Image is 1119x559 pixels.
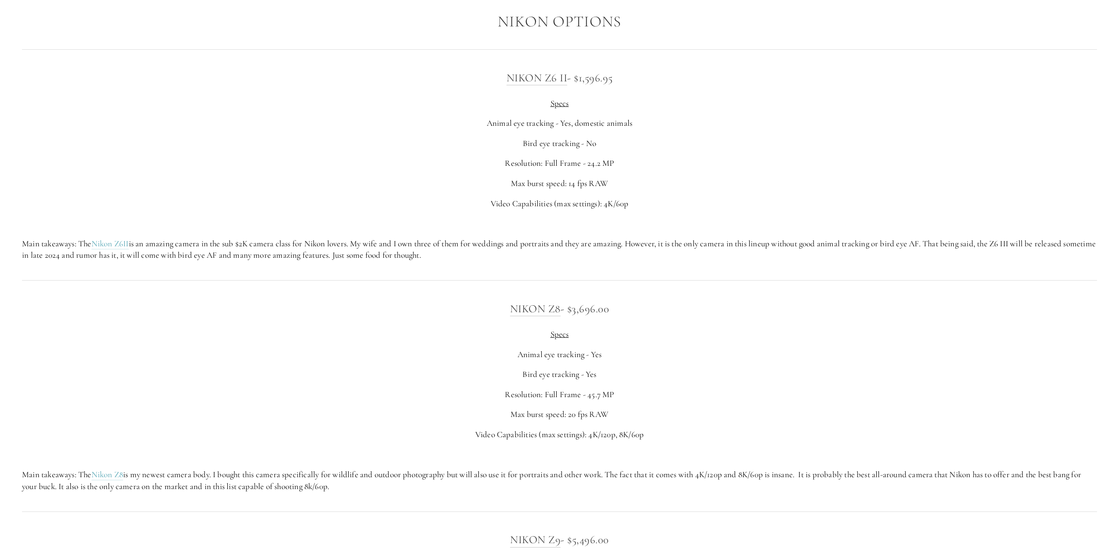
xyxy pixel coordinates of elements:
p: Main takeaways: The is an amazing camera in the sub $2K camera class for Nikon lovers. My wife an... [22,238,1097,261]
h3: - $1,596.95 [22,69,1097,87]
a: Nikon Z8 [510,302,561,316]
p: Video Capabilities (max settings): 4K/120p, 8K/60p [22,429,1097,441]
span: Specs [550,329,569,339]
p: Resolution: Full Frame - 45.7 MP [22,389,1097,401]
p: Animal eye tracking - Yes, domestic animals [22,117,1097,129]
p: Max burst speed: 20 fps RAW [22,409,1097,420]
a: Nikon Z9 [510,533,561,547]
p: Max burst speed: 14 fps RAW [22,178,1097,190]
p: Animal eye tracking - Yes [22,349,1097,361]
p: Main takeaways: The is my newest camera body. I bought this camera specifically for wildlife and ... [22,469,1097,492]
h2: Nikon Options [22,13,1097,30]
p: Video Capabilities (max settings): 4K/60p [22,198,1097,210]
a: Nikon Z6 II [507,71,568,85]
h3: - $3,696.00 [22,300,1097,318]
p: Bird eye tracking - Yes [22,369,1097,380]
a: Nikon Z6II [91,238,129,249]
p: Resolution: Full Frame - 24.2 MP [22,157,1097,169]
p: Bird eye tracking - No [22,138,1097,150]
span: Specs [550,98,569,108]
a: Nikon Z8 [91,469,124,480]
h3: - $5,496.00 [22,531,1097,548]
